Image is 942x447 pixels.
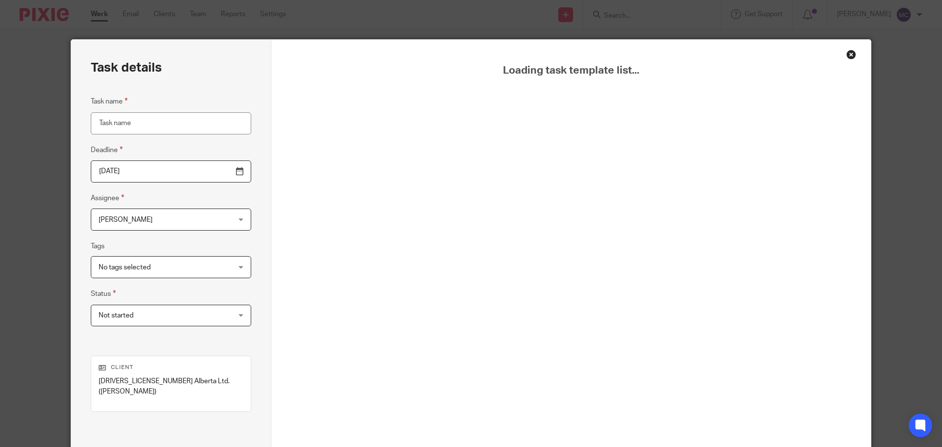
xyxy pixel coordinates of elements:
[91,59,162,76] h2: Task details
[99,376,243,396] p: [DRIVERS_LICENSE_NUMBER] Alberta Ltd. ([PERSON_NAME])
[91,288,116,299] label: Status
[91,144,123,156] label: Deadline
[91,241,105,251] label: Tags
[99,264,151,271] span: No tags selected
[91,96,128,107] label: Task name
[846,50,856,59] div: Close this dialog window
[296,64,847,77] span: Loading task template list...
[99,364,243,371] p: Client
[91,112,251,134] input: Task name
[99,312,133,319] span: Not started
[91,160,251,183] input: Pick a date
[91,192,124,204] label: Assignee
[99,216,153,223] span: [PERSON_NAME]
